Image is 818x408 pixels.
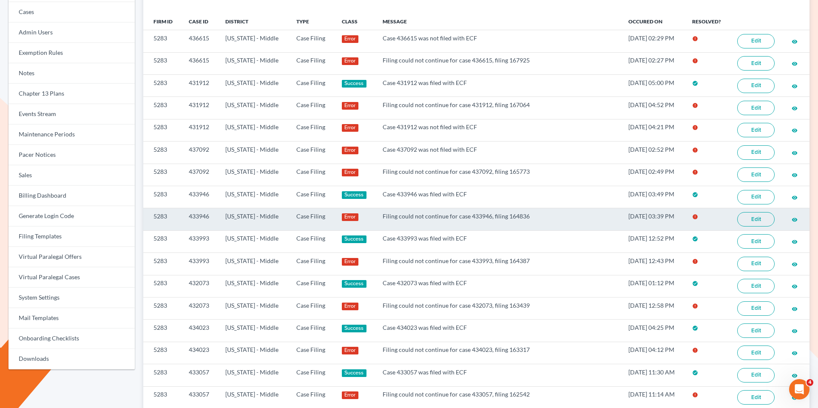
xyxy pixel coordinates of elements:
[9,227,135,247] a: Filing Templates
[219,30,290,52] td: [US_STATE] - Middle
[182,275,218,297] td: 432073
[376,230,622,252] td: Case 433993 was filed with ECF
[737,212,775,227] a: Edit
[143,364,182,386] td: 5283
[9,125,135,145] a: Maintenance Periods
[290,30,335,52] td: Case Filing
[692,325,698,331] i: check_circle
[9,63,135,84] a: Notes
[219,253,290,275] td: [US_STATE] - Middle
[376,164,622,186] td: Filing could not continue for case 437092, filing 165773
[219,320,290,342] td: [US_STATE] - Middle
[792,150,798,156] i: visibility
[622,164,686,186] td: [DATE] 02:49 PM
[792,215,798,223] a: visibility
[792,350,798,356] i: visibility
[737,145,775,160] a: Edit
[376,342,622,364] td: Filing could not continue for case 434023, filing 163317
[335,13,376,30] th: Class
[692,102,698,108] i: error
[182,208,218,230] td: 433946
[792,238,798,245] a: visibility
[792,306,798,312] i: visibility
[9,104,135,125] a: Events Stream
[692,192,698,198] i: check_circle
[737,279,775,293] a: Edit
[290,342,335,364] td: Case Filing
[9,23,135,43] a: Admin Users
[290,275,335,297] td: Case Filing
[219,119,290,141] td: [US_STATE] - Middle
[622,74,686,96] td: [DATE] 05:00 PM
[182,164,218,186] td: 437092
[342,391,358,399] div: Error
[182,364,218,386] td: 433057
[143,297,182,319] td: 5283
[9,165,135,186] a: Sales
[737,56,775,71] a: Edit
[342,280,366,288] div: Success
[376,30,622,52] td: Case 436615 was not filed with ECF
[9,84,135,104] a: Chapter 13 Plans
[290,142,335,164] td: Case Filing
[143,52,182,74] td: 5283
[9,2,135,23] a: Cases
[622,364,686,386] td: [DATE] 11:30 AM
[792,149,798,156] a: visibility
[792,260,798,267] a: visibility
[143,253,182,275] td: 5283
[792,105,798,111] i: visibility
[290,230,335,252] td: Case Filing
[737,34,775,48] a: Edit
[143,275,182,297] td: 5283
[622,275,686,297] td: [DATE] 01:12 PM
[622,253,686,275] td: [DATE] 12:43 PM
[143,119,182,141] td: 5283
[692,169,698,175] i: error
[219,52,290,74] td: [US_STATE] - Middle
[182,30,218,52] td: 436615
[376,142,622,164] td: Case 437092 was not filed with ECF
[376,275,622,297] td: Case 432073 was filed with ECF
[143,74,182,96] td: 5283
[792,171,798,178] a: visibility
[182,230,218,252] td: 433993
[792,373,798,379] i: visibility
[692,347,698,353] i: error
[9,288,135,308] a: System Settings
[9,267,135,288] a: Virtual Paralegal Cases
[9,329,135,349] a: Onboarding Checklists
[622,97,686,119] td: [DATE] 04:52 PM
[737,390,775,405] a: Edit
[290,186,335,208] td: Case Filing
[9,145,135,165] a: Pacer Notices
[182,297,218,319] td: 432073
[342,191,366,199] div: Success
[143,142,182,164] td: 5283
[342,57,358,65] div: Error
[342,369,366,377] div: Success
[622,119,686,141] td: [DATE] 04:21 PM
[219,230,290,252] td: [US_STATE] - Middle
[342,235,366,243] div: Success
[182,320,218,342] td: 434023
[792,217,798,223] i: visibility
[143,320,182,342] td: 5283
[342,102,358,110] div: Error
[342,258,358,266] div: Error
[737,346,775,360] a: Edit
[290,74,335,96] td: Case Filing
[342,147,358,154] div: Error
[143,342,182,364] td: 5283
[290,52,335,74] td: Case Filing
[290,320,335,342] td: Case Filing
[792,39,798,45] i: visibility
[376,297,622,319] td: Filing could not continue for case 432073, filing 163439
[219,186,290,208] td: [US_STATE] - Middle
[692,303,698,309] i: error
[143,13,182,30] th: Firm ID
[792,172,798,178] i: visibility
[692,58,698,64] i: error
[737,123,775,137] a: Edit
[342,347,358,354] div: Error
